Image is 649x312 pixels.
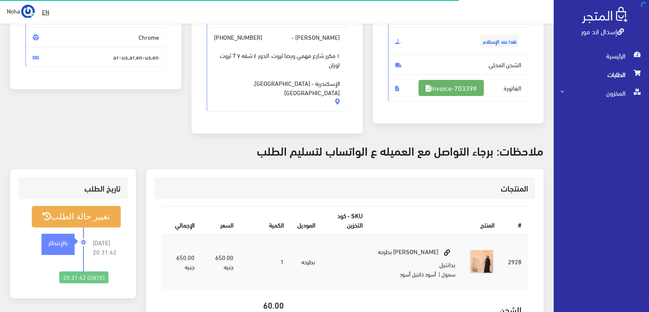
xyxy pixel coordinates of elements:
span: الفاتورة [388,74,529,101]
a: الرئيسية [554,47,649,65]
button: تغيير حالة الطلب [32,206,121,227]
a: EN [39,4,53,19]
h3: المنتجات [161,184,528,192]
th: SKU - كود التخزين [322,207,369,234]
span: Chrome [25,27,166,47]
td: 650.00 جنيه [201,234,241,289]
span: الطلبات [560,65,642,84]
td: 2928 [501,234,528,289]
span: المخزون [560,84,642,102]
span: نقدا عند الإستلام [480,35,519,47]
h3: تاريخ الطلب [25,184,121,192]
span: الرئيسية [560,47,642,65]
small: | أسود دانتيل أسود [399,269,440,279]
th: الكمية [240,207,291,234]
a: الطلبات [554,65,649,84]
img: . [582,7,627,23]
a: ... Noha [7,4,35,18]
th: الموديل [291,207,322,234]
div: [DATE] 20:31:42 [59,271,108,283]
a: إسدال اند مور [581,25,624,37]
th: المنتج [369,207,501,234]
td: [PERSON_NAME] بطرحه بدانتيل [369,234,462,289]
span: [PHONE_NUMBER] [214,33,262,42]
th: السعر [201,207,241,234]
span: ar-us,ar,en-us,en [25,47,166,67]
th: اﻹجمالي [161,207,201,234]
strong: بالإنتظار [48,238,68,247]
td: 650.00 جنيه [161,234,201,289]
a: المخزون [554,84,649,102]
span: Noha [7,5,20,16]
th: # [501,207,528,234]
td: 1 [240,234,291,289]
td: بطرحه [291,234,322,289]
small: سمول [441,269,455,279]
u: EN [42,6,49,17]
h3: ملاحظات: برجاء التواصل مع العميله ع الواتساب لتسليم الطلب [10,144,544,157]
a: #Invoice-70339 [419,80,484,96]
span: الشحن المحلي [388,55,529,75]
span: [DATE] 20:31:42 [93,238,121,257]
span: ١ مكرر شارع فهمي ويصا ثروت. الدور ٤ شقه ٧ 7 ثروت لوران الإسكندرية - [GEOGRAPHIC_DATA], [GEOGRAPHI... [214,42,340,97]
img: ... [21,5,35,18]
span: [PERSON_NAME] - [207,27,347,112]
